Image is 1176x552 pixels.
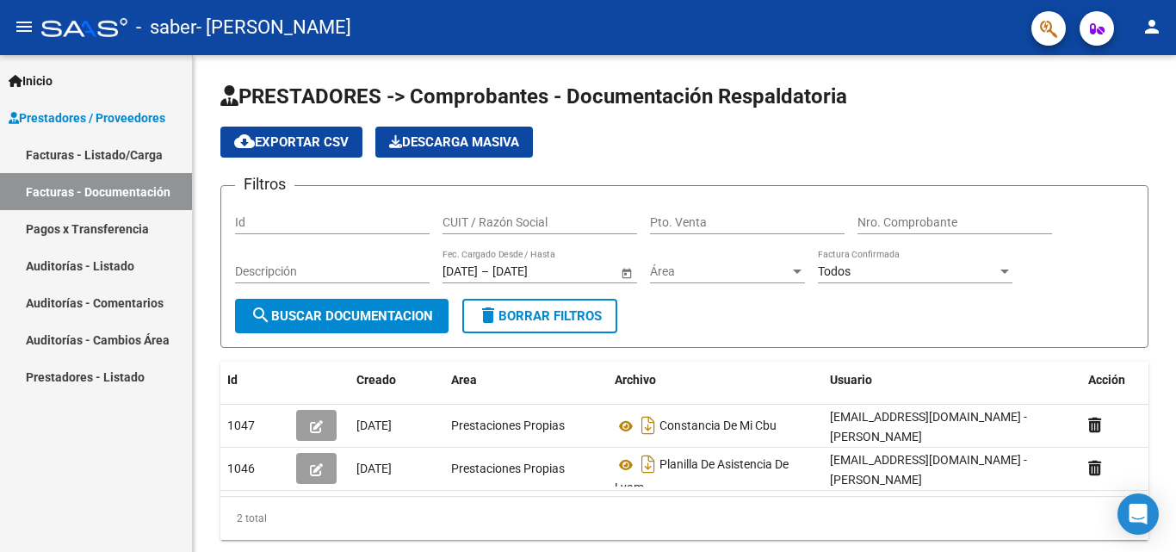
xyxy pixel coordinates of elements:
span: Borrar Filtros [478,308,602,324]
span: Área [650,264,789,279]
input: Fecha inicio [443,264,478,279]
span: Exportar CSV [234,134,349,150]
i: Descargar documento [637,412,659,439]
div: Open Intercom Messenger [1117,493,1159,535]
datatable-header-cell: Usuario [823,362,1081,399]
mat-icon: search [251,305,271,326]
mat-icon: menu [14,16,34,37]
span: - [PERSON_NAME] [196,9,351,47]
span: Todos [818,264,851,278]
span: 1046 [227,462,255,475]
span: Descarga Masiva [389,134,519,150]
mat-icon: person [1142,16,1162,37]
span: - saber [136,9,196,47]
datatable-header-cell: Id [220,362,289,399]
app-download-masive: Descarga masiva de comprobantes (adjuntos) [375,127,533,158]
button: Open calendar [617,264,635,282]
span: Archivo [615,373,656,387]
button: Exportar CSV [220,127,362,158]
mat-icon: delete [478,305,498,326]
datatable-header-cell: Archivo [608,362,823,399]
span: Buscar Documentacion [251,308,433,324]
span: Acción [1088,373,1125,387]
span: Planilla De Asistencia De Lyam [615,458,789,495]
h3: Filtros [235,172,294,196]
span: Usuario [830,373,872,387]
span: Prestadores / Proveedores [9,109,165,127]
datatable-header-cell: Area [444,362,608,399]
datatable-header-cell: Acción [1081,362,1167,399]
span: [EMAIL_ADDRESS][DOMAIN_NAME] - [PERSON_NAME] [830,410,1027,443]
span: 1047 [227,419,255,432]
span: Creado [356,373,396,387]
button: Buscar Documentacion [235,299,449,333]
span: Id [227,373,238,387]
input: Fecha fin [492,264,577,279]
span: Area [451,373,477,387]
div: 2 total [220,497,1148,540]
span: [EMAIL_ADDRESS][DOMAIN_NAME] - [PERSON_NAME] [830,453,1027,487]
span: PRESTADORES -> Comprobantes - Documentación Respaldatoria [220,84,847,109]
button: Descarga Masiva [375,127,533,158]
span: [DATE] [356,462,392,475]
span: [DATE] [356,419,392,432]
datatable-header-cell: Creado [350,362,444,399]
span: Constancia De Mi Cbu [659,419,777,433]
span: Inicio [9,71,53,90]
span: Prestaciones Propias [451,462,565,475]
mat-icon: cloud_download [234,131,255,152]
i: Descargar documento [637,450,659,478]
button: Borrar Filtros [462,299,617,333]
span: Prestaciones Propias [451,419,565,432]
span: – [481,264,489,279]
